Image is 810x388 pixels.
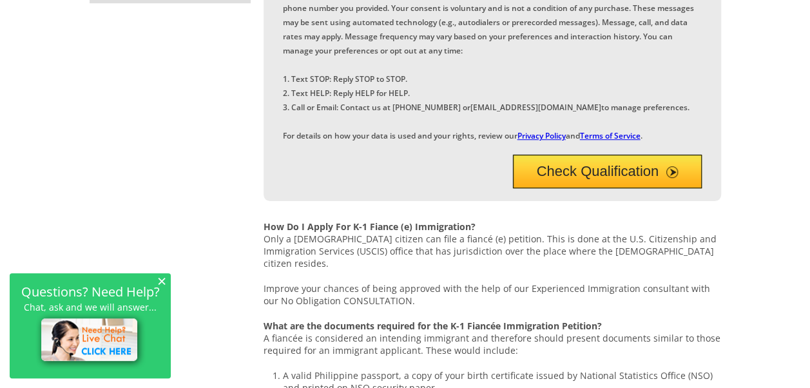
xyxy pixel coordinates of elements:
p: Only a [DEMOGRAPHIC_DATA] citizen can file a fiancé (e) petition. This is done at the U.S. Citize... [264,220,721,269]
h2: Questions? Need Help? [16,286,164,297]
img: live-chat-icon.png [35,313,146,369]
p: A fiancée is considered an intending immigrant and therefore should present documents similar to ... [264,320,721,356]
button: Check Qualification [513,155,702,188]
strong: How Do I Apply For K-1 Fiance (e) Immigration? [264,220,476,233]
p: Improve your chances of being approved with the help of our Experienced Immigration consultant wi... [264,282,721,307]
strong: What are the documents required for the K-1 Fiancée Immigration Petition? [264,320,602,332]
p: Chat, ask and we will answer... [16,302,164,313]
a: Privacy Policy [517,130,566,141]
a: Terms of Service [580,130,641,141]
span: × [157,275,166,286]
